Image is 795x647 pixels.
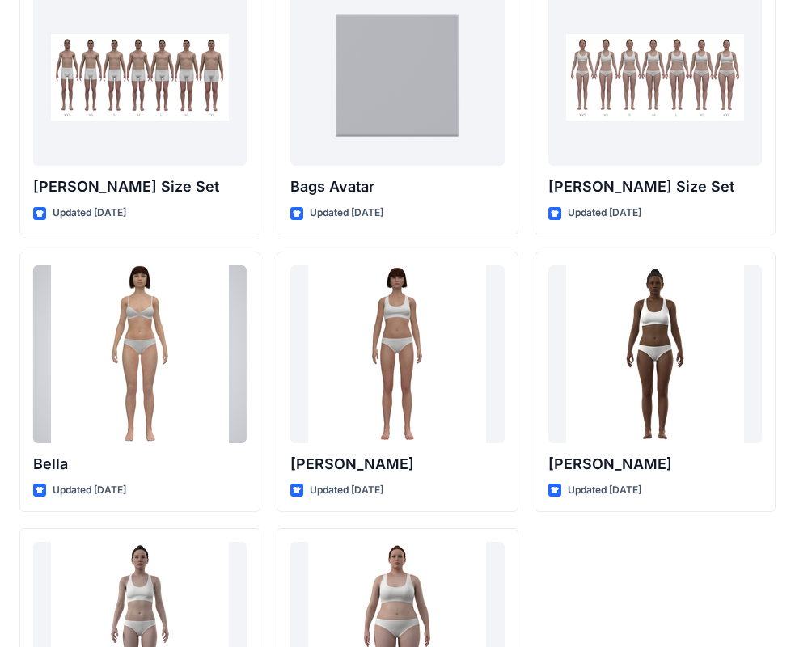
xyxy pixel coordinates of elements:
[310,482,383,499] p: Updated [DATE]
[53,482,126,499] p: Updated [DATE]
[290,453,504,476] p: [PERSON_NAME]
[568,482,641,499] p: Updated [DATE]
[548,265,762,443] a: Gabrielle
[548,175,762,198] p: [PERSON_NAME] Size Set
[548,453,762,476] p: [PERSON_NAME]
[33,453,247,476] p: Bella
[568,205,641,222] p: Updated [DATE]
[290,175,504,198] p: Bags Avatar
[310,205,383,222] p: Updated [DATE]
[53,205,126,222] p: Updated [DATE]
[33,265,247,443] a: Bella
[290,265,504,443] a: Emma
[33,175,247,198] p: [PERSON_NAME] Size Set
